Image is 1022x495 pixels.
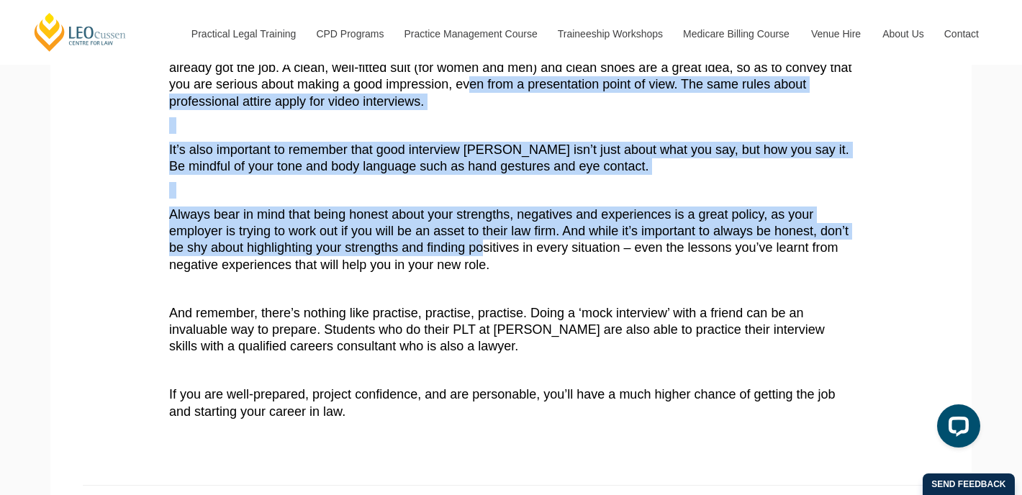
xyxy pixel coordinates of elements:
[169,387,836,418] span: If you are well-prepared, project confidence, and are personable, you’ll have a much higher chanc...
[169,207,849,272] span: Always bear in mind that being honest about your strengths, negatives and experiences is a great ...
[394,3,547,65] a: Practice Management Course
[169,44,852,109] span: Arriving at a law firm interview in jeans and a t-shirt is obviously not a good look, so it’s bes...
[169,142,849,173] span: It’s also important to remember that good interview [PERSON_NAME] isn’t just about what you say, ...
[181,3,306,65] a: Practical Legal Training
[800,3,872,65] a: Venue Hire
[32,12,128,53] a: [PERSON_NAME] Centre for Law
[305,3,393,65] a: CPD Programs
[169,306,825,354] span: And remember, there’s nothing like practise, practise, practise. Doing a ‘mock interview’ with a ...
[547,3,672,65] a: Traineeship Workshops
[872,3,933,65] a: About Us
[933,3,990,65] a: Contact
[926,399,986,459] iframe: LiveChat chat widget
[672,3,800,65] a: Medicare Billing Course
